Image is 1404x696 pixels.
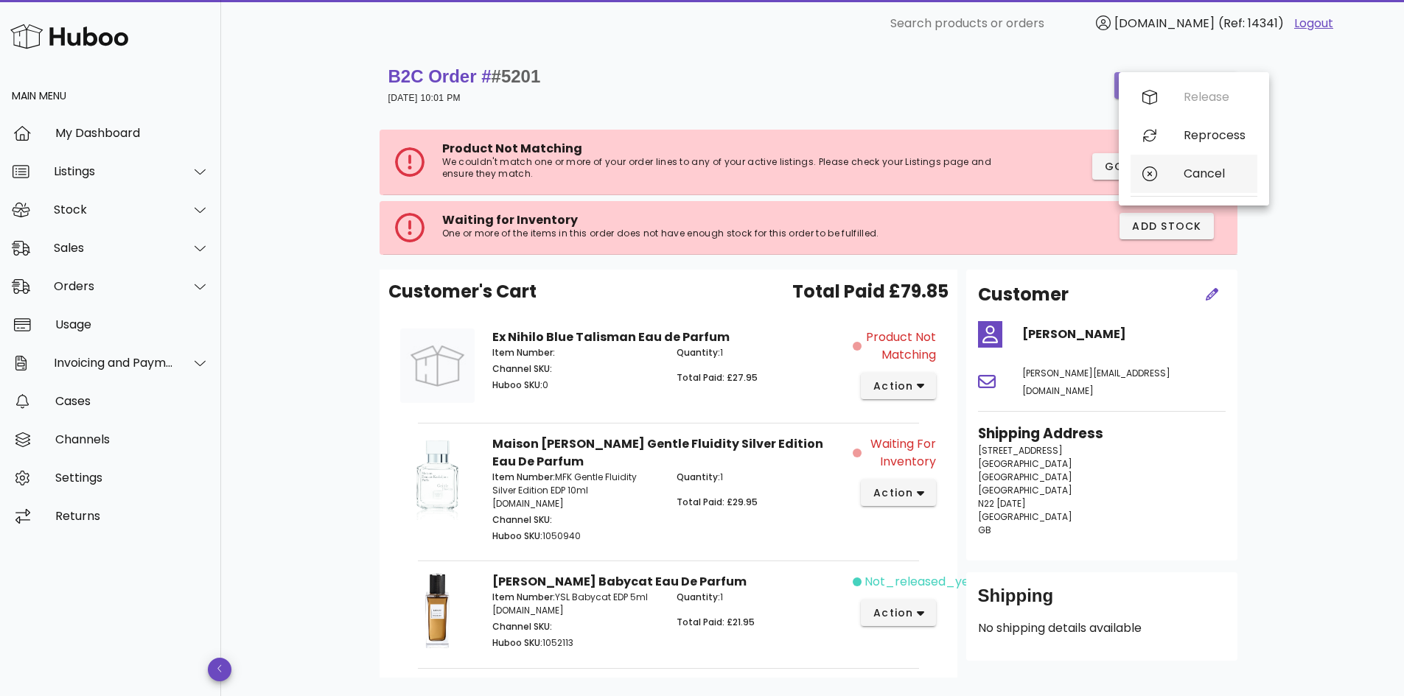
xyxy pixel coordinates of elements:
[442,140,582,157] span: Product Not Matching
[388,66,541,86] strong: B2C Order #
[1114,72,1237,99] button: order actions
[492,471,555,483] span: Item Number:
[865,435,936,471] span: Waiting for Inventory
[978,497,1026,510] span: N22 [DATE]
[978,444,1063,457] span: [STREET_ADDRESS]
[55,394,209,408] div: Cases
[55,317,209,331] div: Usage
[492,636,542,649] span: Huboo SKU:
[1218,15,1284,32] span: (Ref: 14341)
[1184,128,1246,142] div: Reprocess
[54,164,174,178] div: Listings
[861,479,937,506] button: action
[978,423,1226,444] h3: Shipping Address
[978,457,1072,470] span: [GEOGRAPHIC_DATA]
[492,530,542,542] span: Huboo SKU:
[54,356,174,370] div: Invoicing and Payments
[1022,326,1226,343] h4: [PERSON_NAME]
[677,471,720,483] span: Quantity:
[1294,15,1333,32] a: Logout
[55,471,209,485] div: Settings
[492,471,660,510] p: MFK Gentle Fluidity Silver Edition EDP 10ml [DOMAIN_NAME]
[1114,15,1215,32] span: [DOMAIN_NAME]
[978,619,1226,637] p: No shipping details available
[492,636,660,650] p: 1052113
[492,362,552,375] span: Channel SKU:
[388,278,537,305] span: Customer's Cart
[1184,166,1246,180] div: Cancel
[492,346,555,359] span: Item Number:
[54,203,174,217] div: Stock
[492,328,730,345] strong: Ex Nihilo Blue Talisman Eau de Parfum
[865,573,974,591] span: not_released_yet
[10,21,128,52] img: Huboo Logo
[873,485,914,501] span: action
[792,278,949,305] span: Total Paid £79.85
[492,530,660,543] p: 1050940
[1104,159,1202,175] span: Go to Listings
[865,328,936,364] span: Product Not Matching
[55,509,209,523] div: Returns
[1120,213,1214,239] button: Add Stock
[978,484,1072,496] span: [GEOGRAPHIC_DATA]
[492,435,823,470] strong: Maison [PERSON_NAME] Gentle Fluidity Silver Edition Eau De Parfum
[677,471,844,484] p: 1
[492,591,660,617] p: YSL Babycat EDP 5ml [DOMAIN_NAME]
[677,616,755,628] span: Total Paid: £21.95
[492,379,542,391] span: Huboo SKU:
[677,346,720,359] span: Quantity:
[492,620,552,633] span: Channel SKU:
[677,346,844,359] p: 1
[861,600,937,626] button: action
[677,591,844,604] p: 1
[1022,367,1170,397] span: [PERSON_NAME][EMAIL_ADDRESS][DOMAIN_NAME]
[400,328,475,403] img: Product Image
[978,471,1072,483] span: [GEOGRAPHIC_DATA]
[442,228,963,239] p: One or more of the items in this order does not have enough stock for this order to be fulfilled.
[388,93,461,103] small: [DATE] 10:01 PM
[978,281,1069,308] h2: Customer
[55,432,209,446] div: Channels
[492,513,552,526] span: Channel SKU:
[442,211,578,228] span: Waiting for Inventory
[873,379,914,394] span: action
[54,279,174,293] div: Orders
[492,66,541,86] span: #5201
[492,573,747,590] strong: [PERSON_NAME] Babycat Eau De Parfum
[873,605,914,621] span: action
[677,591,720,603] span: Quantity:
[400,435,475,520] img: Product Image
[1092,153,1214,180] button: Go to Listings
[677,371,758,384] span: Total Paid: £27.95
[442,156,1020,180] p: We couldn't match one or more of your order lines to any of your active listings. Please check yo...
[861,373,937,399] button: action
[1131,219,1202,234] span: Add Stock
[400,573,475,647] img: Product Image
[55,126,209,140] div: My Dashboard
[492,379,660,392] p: 0
[677,496,758,508] span: Total Paid: £29.95
[492,591,555,603] span: Item Number:
[978,524,991,536] span: GB
[978,510,1072,523] span: [GEOGRAPHIC_DATA]
[54,241,174,255] div: Sales
[978,584,1226,619] div: Shipping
